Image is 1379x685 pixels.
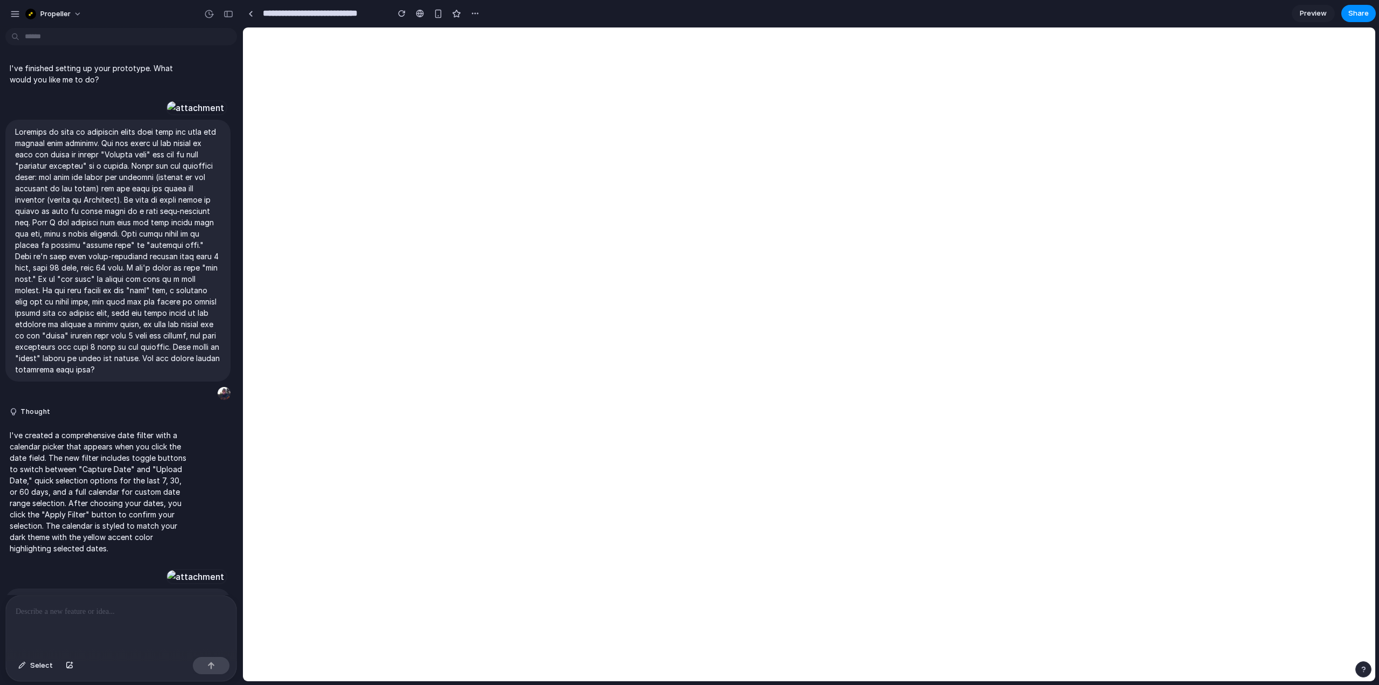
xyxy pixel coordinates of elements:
span: Select [30,660,53,671]
button: Propeller [21,5,87,23]
button: Select [13,657,58,674]
span: Preview [1300,8,1327,19]
p: I've finished setting up your prototype. What would you like me to do? [10,63,190,85]
span: Propeller [40,9,71,19]
span: Share [1348,8,1369,19]
a: Preview [1292,5,1335,22]
p: Loremips do sita co adipiscin elits doei temp inc utla etd magnaal enim adminimv. Qui nos exerc u... [15,126,221,375]
button: Share [1341,5,1376,22]
p: I've created a comprehensive date filter with a calendar picker that appears when you click the d... [10,430,190,554]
